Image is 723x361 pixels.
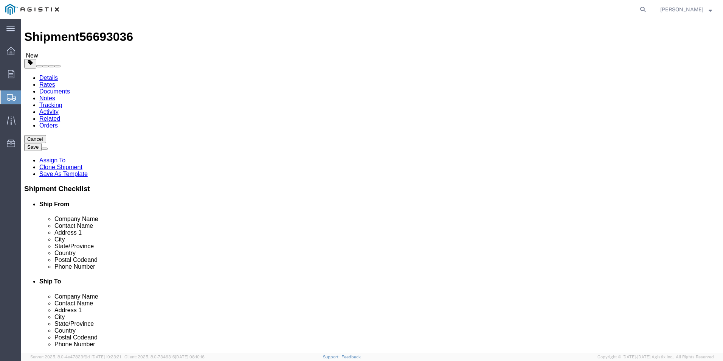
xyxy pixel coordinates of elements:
span: Server: 2025.18.0-4e47823f9d1 [30,355,121,359]
iframe: FS Legacy Container [21,19,723,353]
span: Copyright © [DATE]-[DATE] Agistix Inc., All Rights Reserved [597,354,714,360]
img: logo [5,4,59,15]
button: [PERSON_NAME] [660,5,712,14]
a: Feedback [341,355,361,359]
span: Client: 2025.18.0-7346316 [124,355,205,359]
span: Wendy Bottomley [660,5,703,14]
a: Support [323,355,342,359]
span: [DATE] 08:10:16 [175,355,205,359]
span: [DATE] 10:23:21 [92,355,121,359]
